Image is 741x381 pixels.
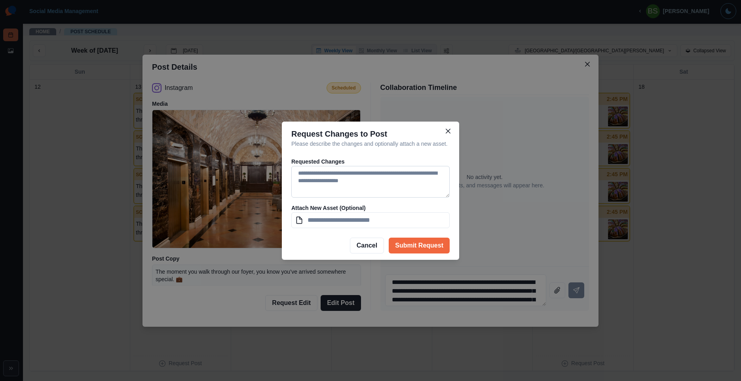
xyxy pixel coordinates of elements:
button: Close [442,125,454,137]
p: Attach New Asset (Optional) [291,204,450,212]
p: Please describe the changes and optionally attach a new asset. [291,140,450,148]
p: Requested Changes [291,158,450,166]
button: Submit Request [389,238,450,253]
p: Request Changes to Post [291,128,450,140]
button: Cancel [350,238,384,253]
